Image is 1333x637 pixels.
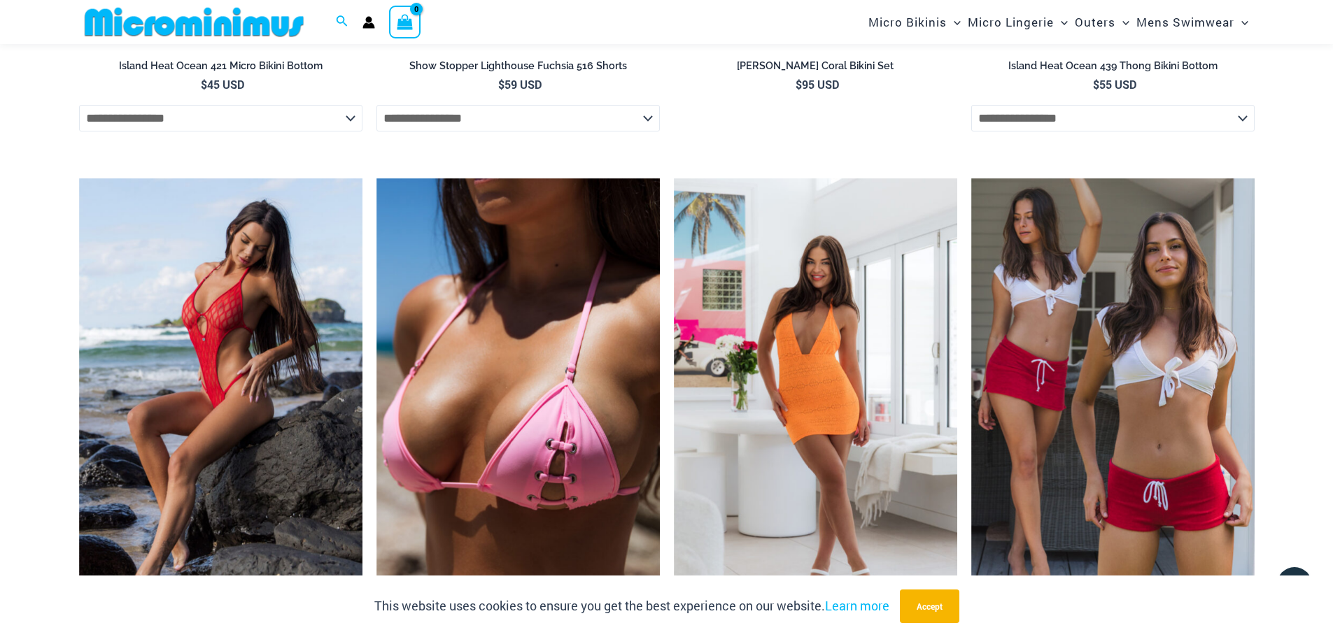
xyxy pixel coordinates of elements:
[79,59,362,78] a: Island Heat Ocean 421 Micro Bikini Bottom
[868,4,947,40] span: Micro Bikinis
[1115,4,1129,40] span: Menu Toggle
[79,178,362,603] a: Crystal Waves Red 819 One Piece 04Crystal Waves Red 819 One Piece 03Crystal Waves Red 819 One Pie...
[201,77,244,92] bdi: 45 USD
[971,178,1255,603] a: shorts and skirt pack 1Hot Skirt Red 507 Skirt 10Hot Skirt Red 507 Skirt 10
[1234,4,1248,40] span: Menu Toggle
[968,4,1054,40] span: Micro Lingerie
[947,4,961,40] span: Menu Toggle
[971,59,1255,78] a: Island Heat Ocean 439 Thong Bikini Bottom
[971,59,1255,73] h2: Island Heat Ocean 439 Thong Bikini Bottom
[1093,77,1099,92] span: $
[863,2,1255,42] nav: Site Navigation
[674,59,957,78] a: [PERSON_NAME] Coral Bikini Set
[79,178,362,603] img: Crystal Waves Red 819 One Piece 04
[1093,77,1136,92] bdi: 55 USD
[376,178,660,603] a: Link Pop Pink 3070 Top 01Link Pop Pink 3070 Top 4855 Bottom 06Link Pop Pink 3070 Top 4855 Bottom 06
[376,178,660,603] img: Link Pop Pink 3070 Top 01
[796,77,839,92] bdi: 95 USD
[1054,4,1068,40] span: Menu Toggle
[1136,4,1234,40] span: Mens Swimwear
[865,4,964,40] a: Micro BikinisMenu ToggleMenu Toggle
[796,77,802,92] span: $
[389,6,421,38] a: View Shopping Cart, empty
[674,59,957,73] h2: [PERSON_NAME] Coral Bikini Set
[201,77,207,92] span: $
[825,597,889,614] a: Learn more
[376,59,660,78] a: Show Stopper Lighthouse Fuchsia 516 Shorts
[374,596,889,617] p: This website uses cookies to ensure you get the best experience on our website.
[336,13,348,31] a: Search icon link
[498,77,505,92] span: $
[79,6,309,38] img: MM SHOP LOGO FLAT
[362,16,375,29] a: Account icon link
[79,59,362,73] h2: Island Heat Ocean 421 Micro Bikini Bottom
[1075,4,1115,40] span: Outers
[1071,4,1133,40] a: OutersMenu ToggleMenu Toggle
[674,178,957,603] a: Nefertiti Neon Orange 5671 Dress 01Nefertiti Neon Orange 5671 Dress 02Nefertiti Neon Orange 5671 ...
[900,589,959,623] button: Accept
[964,4,1071,40] a: Micro LingerieMenu ToggleMenu Toggle
[376,59,660,73] h2: Show Stopper Lighthouse Fuchsia 516 Shorts
[674,178,957,603] img: Nefertiti Neon Orange 5671 Dress 01
[498,77,542,92] bdi: 59 USD
[971,178,1255,603] img: shorts and skirt pack 1
[1133,4,1252,40] a: Mens SwimwearMenu ToggleMenu Toggle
